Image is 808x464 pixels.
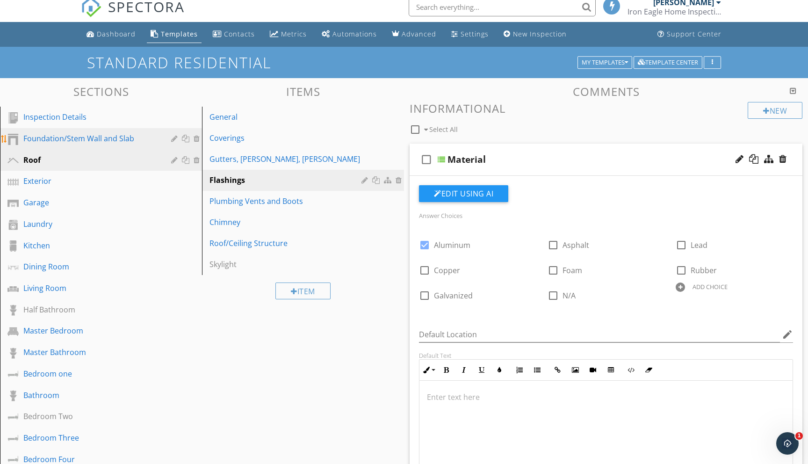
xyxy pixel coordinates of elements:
[388,26,440,43] a: Advanced
[266,26,310,43] a: Metrics
[419,185,508,202] button: Edit Using AI
[455,361,473,379] button: Italic (⌘I)
[691,240,707,250] span: Lead
[23,325,158,336] div: Master Bedroom
[582,59,628,66] div: My Templates
[447,154,486,165] div: Material
[634,56,702,69] button: Template Center
[563,265,582,275] span: Foam
[97,29,136,38] div: Dashboard
[500,26,570,43] a: New Inspection
[23,133,158,144] div: Foundation/Stem Wall and Slab
[224,29,255,38] div: Contacts
[23,390,158,401] div: Bathroom
[491,361,508,379] button: Colors
[513,29,567,38] div: New Inspection
[402,29,436,38] div: Advanced
[437,361,455,379] button: Bold (⌘B)
[434,290,473,301] span: Galvanized
[209,259,364,270] div: Skylight
[602,361,620,379] button: Insert Table
[528,361,546,379] button: Unordered List
[795,432,803,440] span: 1
[23,154,158,166] div: Roof
[473,361,491,379] button: Underline (⌘U)
[318,26,381,43] a: Automations (Basic)
[275,283,331,299] div: Item
[776,432,799,455] iframe: Intercom live chat
[410,102,802,115] h3: Informational
[628,7,721,16] div: Iron Eagle Home Inspections LLC
[87,54,721,71] h1: Standard Residential
[23,411,158,422] div: Bedroom Two
[638,59,698,66] div: Template Center
[693,283,728,290] div: ADD CHOICE
[209,26,259,43] a: Contacts
[566,361,584,379] button: Insert Image (⌘P)
[23,240,158,251] div: Kitchen
[419,327,780,342] input: Default Location
[410,85,802,98] h3: Comments
[563,240,589,250] span: Asphalt
[654,26,725,43] a: Support Center
[419,352,793,359] div: Default Text
[23,175,158,187] div: Exterior
[511,361,528,379] button: Ordered List
[691,265,717,275] span: Rubber
[83,26,139,43] a: Dashboard
[23,111,158,123] div: Inspection Details
[429,125,458,134] span: Select All
[161,29,198,38] div: Templates
[23,304,158,315] div: Half Bathroom
[209,153,364,165] div: Gutters, [PERSON_NAME], [PERSON_NAME]
[748,102,802,119] div: New
[584,361,602,379] button: Insert Video
[419,148,434,171] i: check_box_outline_blank
[640,361,657,379] button: Clear Formatting
[209,196,364,207] div: Plumbing Vents and Boots
[447,26,492,43] a: Settings
[563,290,576,301] span: N/A
[434,265,460,275] span: Copper
[332,29,377,38] div: Automations
[281,29,307,38] div: Metrics
[202,85,404,98] h3: Items
[622,361,640,379] button: Code View
[23,218,158,230] div: Laundry
[634,58,702,66] a: Template Center
[23,261,158,272] div: Dining Room
[548,361,566,379] button: Insert Link (⌘K)
[209,238,364,249] div: Roof/Ceiling Structure
[23,368,158,379] div: Bedroom one
[782,329,793,340] i: edit
[209,132,364,144] div: Coverings
[434,240,470,250] span: Aluminum
[419,361,437,379] button: Inline Style
[667,29,721,38] div: Support Center
[81,5,185,24] a: SPECTORA
[461,29,489,38] div: Settings
[419,211,462,220] label: Answer Choices
[23,197,158,208] div: Garage
[23,432,158,443] div: Bedroom Three
[23,283,158,294] div: Living Room
[209,217,364,228] div: Chimney
[23,347,158,358] div: Master Bathroom
[577,56,632,69] button: My Templates
[209,174,364,186] div: Flashings
[147,26,202,43] a: Templates
[209,111,364,123] div: General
